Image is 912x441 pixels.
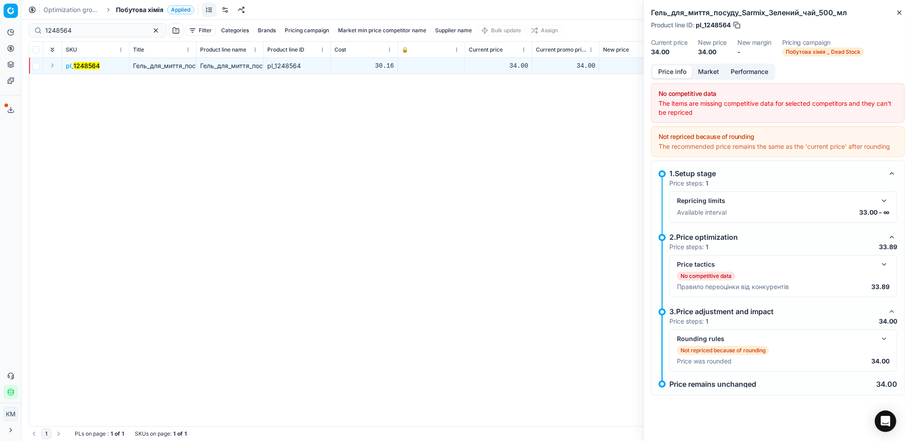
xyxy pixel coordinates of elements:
button: Supplier name [432,25,475,36]
strong: of [115,430,120,437]
div: 34.00 [536,61,595,70]
span: Applied [167,5,194,14]
button: Go to next page [53,428,64,439]
span: Current price [469,46,503,53]
span: pl_1248564 [696,21,731,30]
button: Market min price competitor name [334,25,430,36]
span: New price [603,46,629,53]
span: Current promo price [536,46,587,53]
strong: 1 [706,243,708,251]
nav: breadcrumb [43,5,194,14]
p: Правило переоцінки від конкурентів [677,282,789,291]
div: pl_1248564 [267,61,327,70]
p: Price remains unchanged [669,380,756,388]
p: 34.00 [876,380,897,388]
div: The recommended price remains the same as the 'current price' after rounding [659,142,897,151]
dd: 34.00 [698,48,727,56]
button: Expand [47,60,58,71]
div: 34.00 [603,61,663,70]
strong: 1 [173,430,176,437]
span: PLs on page [75,430,106,437]
dt: New margin [737,39,771,46]
p: 34.00 [879,317,897,326]
p: No competitive data [681,272,732,280]
nav: pagination [29,428,64,439]
span: pl_ [66,61,100,70]
strong: 1 [111,430,113,437]
div: Гель_для_миття_посуду_Sarmix_Зелений_чай_500_мл [200,61,260,70]
button: Go to previous page [29,428,39,439]
strong: 1 [122,430,124,437]
dt: Pricing campaign [782,39,864,46]
button: Performance [725,65,774,78]
dd: 34.00 [651,48,687,56]
p: Price was rounded [677,357,732,366]
button: КM [4,407,18,421]
button: Expand all [47,44,58,55]
div: The items are missing competitive data for selected competitors and they can't be repriced [659,99,897,117]
div: 3.Price adjustment and impact [669,306,883,317]
span: Побутова хімія _ Dead Stock [782,48,864,56]
h2: Гель_для_миття_посуду_Sarmix_Зелений_чай_500_мл [651,7,905,18]
span: Гель_для_миття_посуду_Sarmix_Зелений_чай_500_мл [133,62,295,69]
span: Побутова хімія [116,5,163,14]
button: Price info [652,65,692,78]
p: 33.89 [871,282,890,291]
button: 1 [41,428,51,439]
span: КM [4,407,17,421]
div: : [75,430,124,437]
div: 2.Price optimization [669,232,883,242]
div: 1.Setup stage [669,168,883,179]
dt: New price [698,39,727,46]
span: Побутова хіміяApplied [116,5,194,14]
p: 33.89 [879,242,897,251]
div: Rounding rules [677,334,875,343]
button: Market [692,65,725,78]
button: Brands [254,25,279,36]
a: Optimization groups [43,5,101,14]
p: Price steps: [669,242,708,251]
dd: - [737,48,771,56]
strong: of [177,430,183,437]
button: Assign [527,25,562,36]
p: 34.00 [871,357,890,366]
p: Not repriced because of rounding [681,347,766,354]
button: Bulk update [477,25,525,36]
button: Pricing campaign [281,25,333,36]
span: Product line name [200,46,246,53]
p: Available interval [677,208,727,217]
button: Categories [218,25,253,36]
button: Filter [185,25,216,36]
div: Repricing limits [677,196,875,205]
div: Price tactics [677,260,875,269]
strong: 1 [706,317,708,325]
div: 30.16 [334,61,394,70]
span: SKU [66,46,77,53]
span: Product line ID [267,46,304,53]
span: Title [133,46,144,53]
span: 🔒 [402,46,408,53]
span: Cost [334,46,346,53]
p: 33.00 - ∞ [859,208,890,217]
span: Product line ID : [651,22,694,28]
div: No competitive data [659,89,897,98]
input: Search by SKU or title [45,26,143,35]
div: 34.00 [469,61,528,70]
dt: Current price [651,39,687,46]
mark: 1248564 [73,62,100,69]
strong: 1 [184,430,187,437]
button: pl_1248564 [66,61,100,70]
div: Not repriced because of rounding [659,132,897,141]
p: Price steps: [669,179,708,188]
div: Open Intercom Messenger [875,411,896,432]
strong: 1 [706,179,708,187]
p: Price steps: [669,317,708,326]
span: SKUs on page : [135,430,171,437]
